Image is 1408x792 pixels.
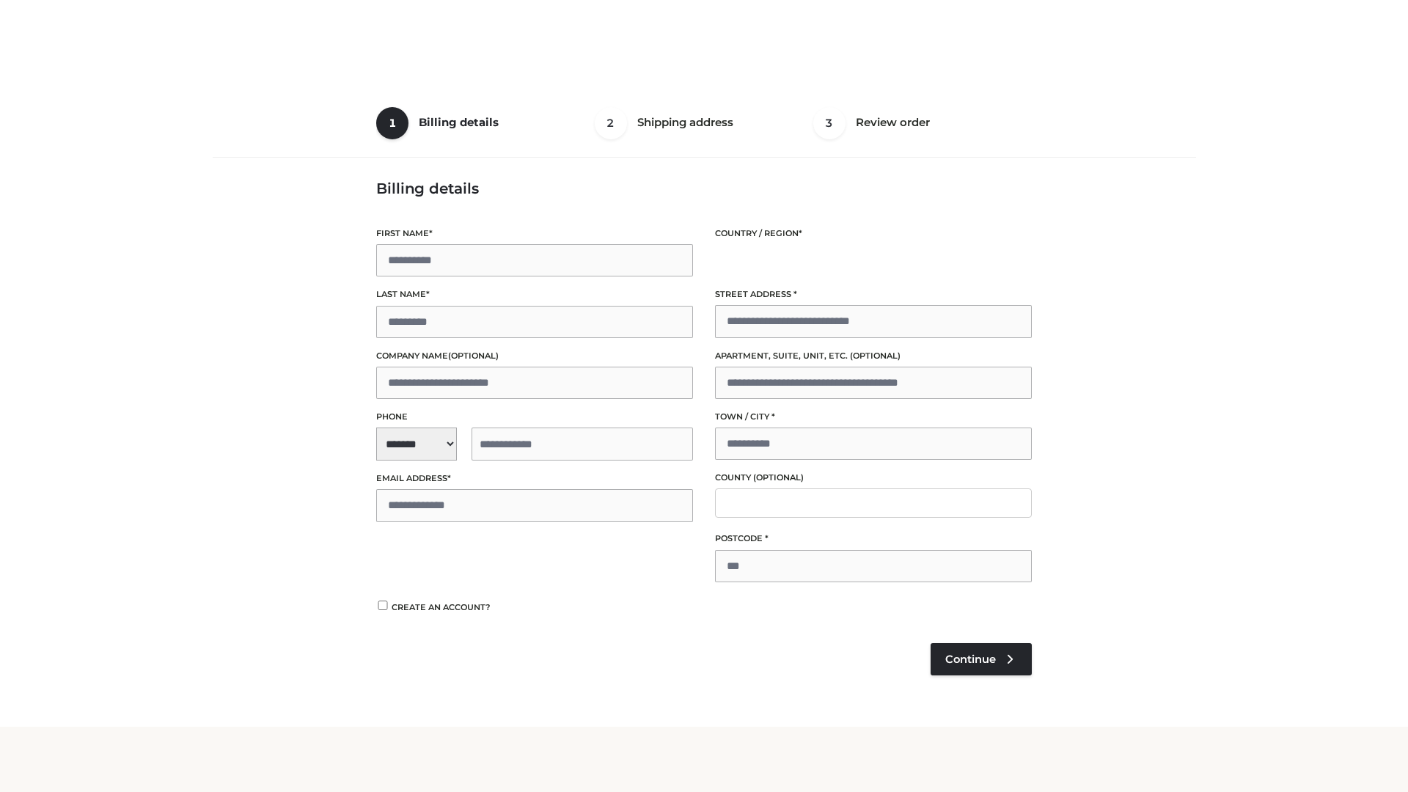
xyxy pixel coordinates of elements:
[376,410,693,424] label: Phone
[376,472,693,485] label: Email address
[715,410,1032,424] label: Town / City
[376,349,693,363] label: Company name
[753,472,804,483] span: (optional)
[931,643,1032,675] a: Continue
[715,349,1032,363] label: Apartment, suite, unit, etc.
[715,287,1032,301] label: Street address
[715,532,1032,546] label: Postcode
[376,287,693,301] label: Last name
[945,653,996,666] span: Continue
[376,227,693,241] label: First name
[850,351,901,361] span: (optional)
[715,227,1032,241] label: Country / Region
[376,601,389,610] input: Create an account?
[448,351,499,361] span: (optional)
[715,471,1032,485] label: County
[392,602,491,612] span: Create an account?
[376,180,1032,197] h3: Billing details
